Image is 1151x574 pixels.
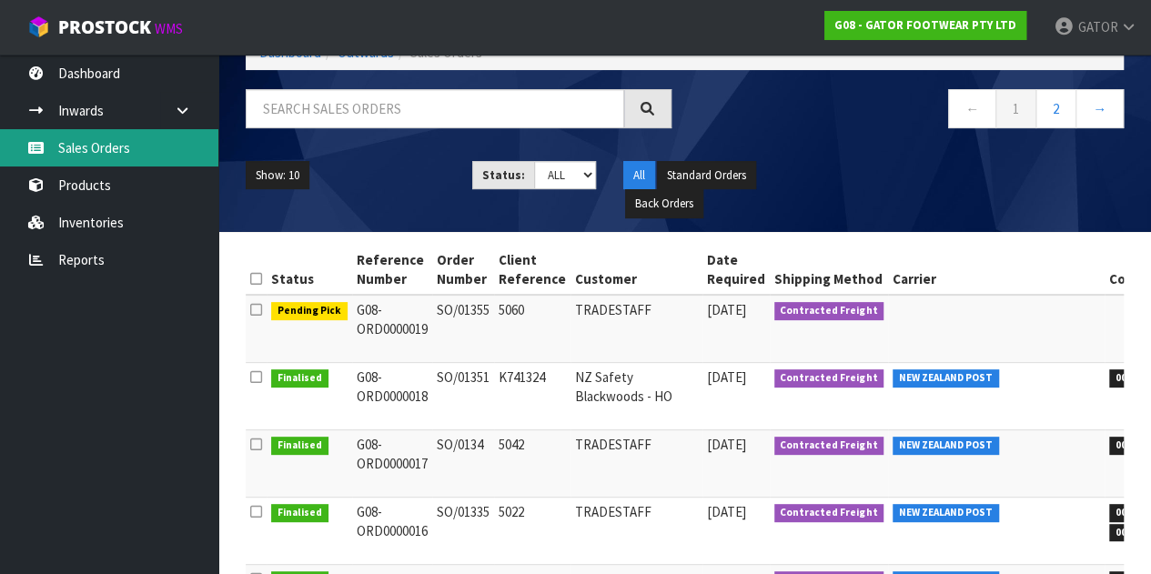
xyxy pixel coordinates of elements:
img: cube-alt.png [27,15,50,38]
td: G08-ORD0000019 [352,295,432,363]
span: [DATE] [707,436,746,453]
a: → [1075,89,1124,128]
span: Finalised [271,369,328,388]
button: Back Orders [625,189,703,218]
button: All [623,161,655,190]
strong: Status: [482,167,525,183]
span: Contracted Freight [774,302,884,320]
td: TRADESTAFF [570,497,702,564]
span: NEW ZEALAND POST [893,504,999,522]
th: Status [267,246,352,295]
a: 2 [1035,89,1076,128]
td: NZ Safety Blackwoods - HO [570,362,702,429]
span: NEW ZEALAND POST [893,369,999,388]
td: G08-ORD0000018 [352,362,432,429]
td: SO/01351 [432,362,494,429]
span: Pending Pick [271,302,348,320]
input: Search sales orders [246,89,624,128]
span: GATOR [1077,18,1117,35]
th: Order Number [432,246,494,295]
small: WMS [155,20,183,37]
span: Contracted Freight [774,504,884,522]
td: SO/0134 [432,429,494,497]
td: TRADESTAFF [570,429,702,497]
td: G08-ORD0000016 [352,497,432,564]
span: [DATE] [707,301,746,318]
button: Show: 10 [246,161,309,190]
th: Date Required [702,246,770,295]
span: Finalised [271,437,328,455]
span: Contracted Freight [774,437,884,455]
td: K741324 [494,362,570,429]
span: Contracted Freight [774,369,884,388]
strong: G08 - GATOR FOOTWEAR PTY LTD [834,17,1016,33]
span: Finalised [271,504,328,522]
td: SO/01355 [432,295,494,363]
th: Client Reference [494,246,570,295]
span: [DATE] [707,503,746,520]
td: G08-ORD0000017 [352,429,432,497]
td: 5042 [494,429,570,497]
td: TRADESTAFF [570,295,702,363]
th: Shipping Method [770,246,889,295]
td: SO/01335 [432,497,494,564]
th: Carrier [888,246,1105,295]
nav: Page navigation [699,89,1125,134]
a: ← [948,89,996,128]
span: [DATE] [707,368,746,386]
th: Customer [570,246,702,295]
td: 5022 [494,497,570,564]
span: ProStock [58,15,151,39]
td: 5060 [494,295,570,363]
a: 1 [995,89,1036,128]
th: Reference Number [352,246,432,295]
span: NEW ZEALAND POST [893,437,999,455]
button: Standard Orders [657,161,756,190]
